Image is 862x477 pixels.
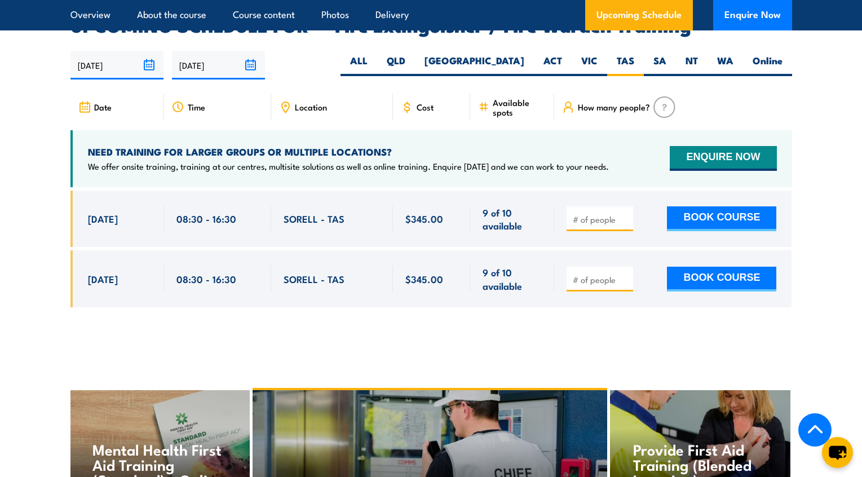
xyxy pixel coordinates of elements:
button: BOOK COURSE [667,206,776,231]
span: $345.00 [405,212,443,225]
label: ALL [341,54,377,76]
span: SORELL - TAS [284,272,344,285]
span: 08:30 - 16:30 [176,212,236,225]
p: We offer onsite training, training at our centres, multisite solutions as well as online training... [88,161,609,172]
span: 9 of 10 available [483,206,542,232]
span: 08:30 - 16:30 [176,272,236,285]
h4: NEED TRAINING FOR LARGER GROUPS OR MULTIPLE LOCATIONS? [88,145,609,158]
label: [GEOGRAPHIC_DATA] [415,54,534,76]
button: ENQUIRE NOW [670,146,776,171]
input: # of people [573,214,629,225]
span: [DATE] [88,212,118,225]
label: WA [708,54,743,76]
span: How many people? [578,102,650,112]
span: Date [94,102,112,112]
input: From date [70,51,163,79]
button: chat-button [822,437,853,468]
label: QLD [377,54,415,76]
h2: UPCOMING SCHEDULE FOR - "Fire Extinguisher / Fire Warden Training" [70,17,792,33]
label: ACT [534,54,572,76]
label: NT [676,54,708,76]
button: BOOK COURSE [667,267,776,291]
label: SA [644,54,676,76]
span: Time [188,102,205,112]
span: $345.00 [405,272,443,285]
label: Online [743,54,792,76]
span: SORELL - TAS [284,212,344,225]
span: Cost [417,102,434,112]
span: [DATE] [88,272,118,285]
label: VIC [572,54,607,76]
span: Location [295,102,327,112]
span: 9 of 10 available [483,266,542,292]
input: To date [172,51,265,79]
label: TAS [607,54,644,76]
span: Available spots [493,98,546,117]
input: # of people [573,274,629,285]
